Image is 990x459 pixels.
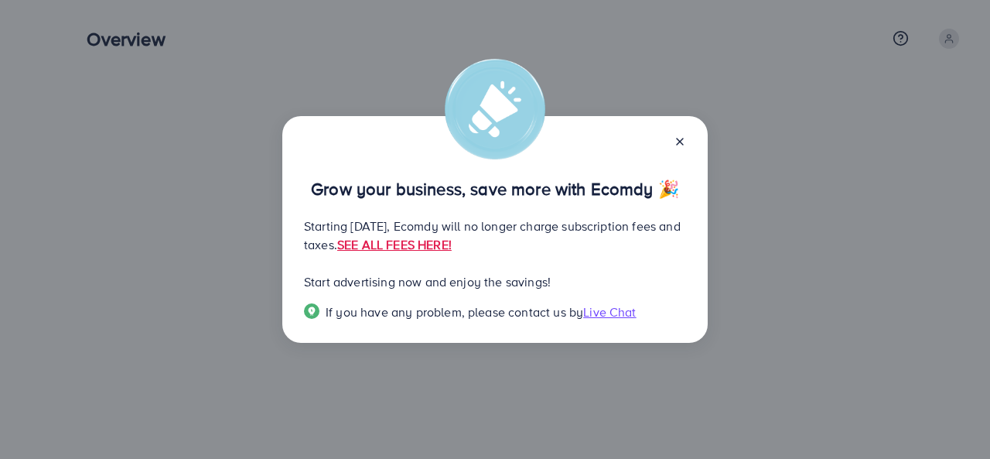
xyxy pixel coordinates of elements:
span: Live Chat [583,303,636,320]
img: alert [445,59,545,159]
span: If you have any problem, please contact us by [326,303,583,320]
p: Starting [DATE], Ecomdy will no longer charge subscription fees and taxes. [304,217,686,254]
img: Popup guide [304,303,319,319]
p: Start advertising now and enjoy the savings! [304,272,686,291]
p: Grow your business, save more with Ecomdy 🎉 [304,180,686,198]
a: SEE ALL FEES HERE! [337,236,452,253]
